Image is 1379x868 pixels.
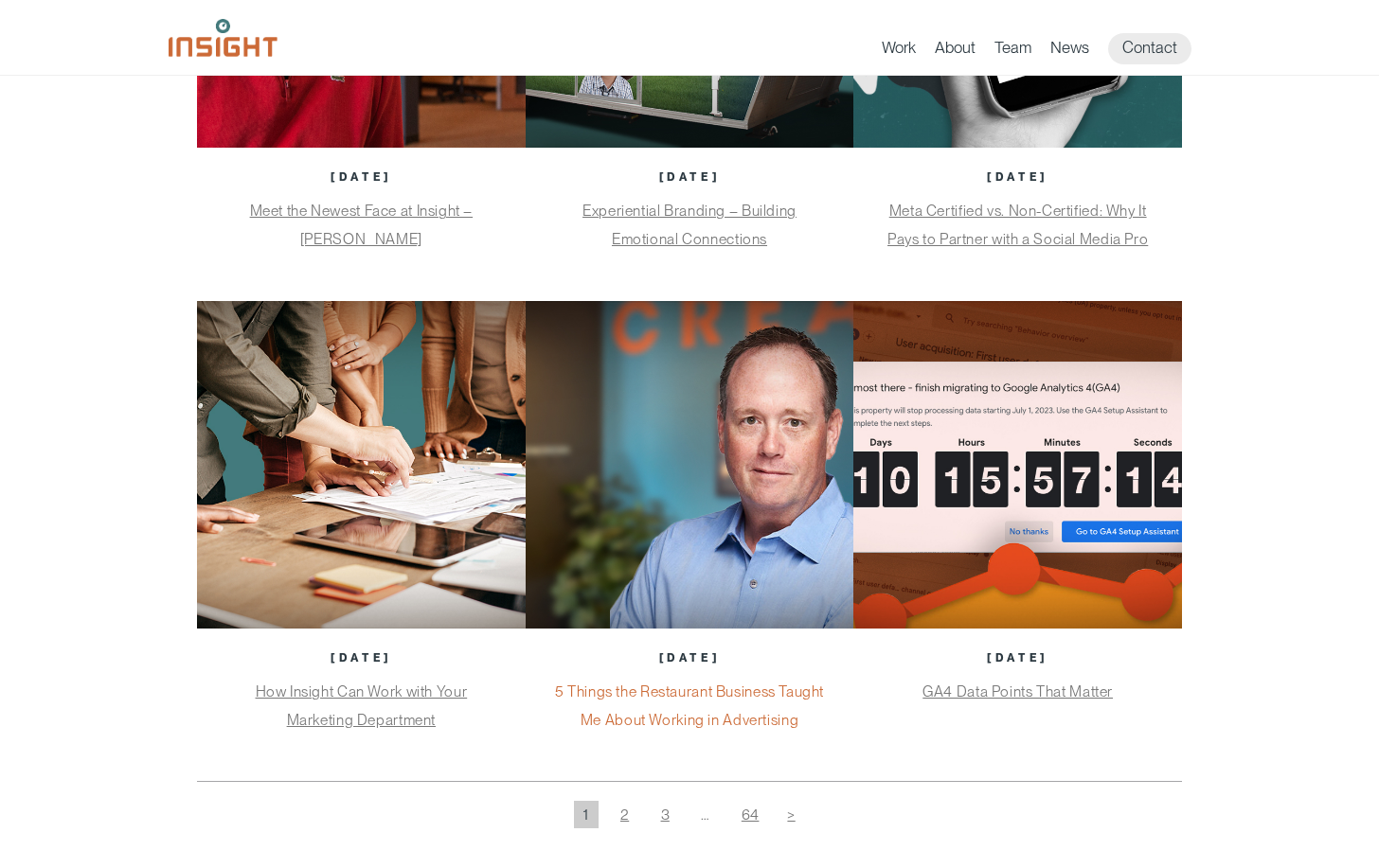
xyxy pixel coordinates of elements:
a: > [778,801,804,828]
p: [DATE] [221,647,502,668]
a: About [935,38,976,64]
a: Contact [1108,33,1191,64]
span: … [691,801,719,828]
a: GA4 Data Points That Matter [922,682,1113,700]
img: Insight Marketing Design [169,19,278,57]
nav: pagination_navigation [235,801,1144,828]
a: Meet the Newest Face at Insight – [PERSON_NAME] [250,202,474,248]
p: [DATE] [549,647,831,668]
a: News [1050,38,1089,64]
p: [DATE] [549,167,831,187]
a: 64 [732,801,769,828]
a: Team [994,38,1031,64]
p: [DATE] [221,167,502,187]
a: 2 [611,801,638,828]
p: [DATE] [877,167,1158,187]
nav: primary navigation menu [882,33,1210,64]
a: 5 Things the Restaurant Business Taught Me About Working in Advertising [555,682,824,729]
a: Work [882,38,916,64]
a: Experiential Branding – Building Emotional Connections [582,202,797,248]
a: Meta Certified vs. Non-Certified: Why It Pays to Partner with a Social Media Pro [887,202,1148,248]
a: 3 [652,801,679,828]
p: [DATE] [877,647,1158,668]
a: How Insight Can Work with Your Marketing Department [256,682,468,729]
span: 1 [574,801,598,828]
